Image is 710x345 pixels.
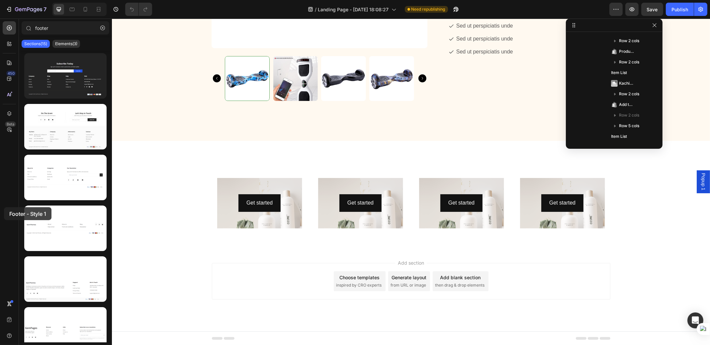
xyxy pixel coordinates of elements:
span: Item List [611,133,627,140]
iframe: Design area [112,19,710,345]
span: Item List [611,69,627,76]
span: Need republishing [411,6,445,12]
span: Product Title [619,48,635,55]
span: Add to Cart [619,101,635,108]
span: Save [647,7,658,12]
input: Search Sections & Elements [22,21,109,35]
span: / [315,6,317,13]
p: Elements(3) [55,41,77,46]
button: Save [641,3,663,16]
span: Landing Page - [DATE] 18:08:27 [318,6,389,13]
span: Row 2 cols [619,112,639,119]
p: Sections(15) [24,41,47,46]
span: Row 2 cols [619,59,639,65]
span: Popup 1 [588,154,595,172]
button: Publish [666,3,694,16]
div: Open Intercom Messenger [687,312,703,328]
span: Row 2 cols [619,91,639,97]
div: Publish [671,6,688,13]
p: 7 [44,5,46,13]
div: Undo/Redo [125,3,152,16]
span: Row 5 cols [619,123,639,129]
span: Row 2 cols [619,38,639,44]
span: Kaching Bundles [619,80,635,87]
button: 7 [3,3,49,16]
img: Kaching Bundles [611,80,618,87]
div: 450 [6,71,16,76]
div: Beta [5,122,16,127]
